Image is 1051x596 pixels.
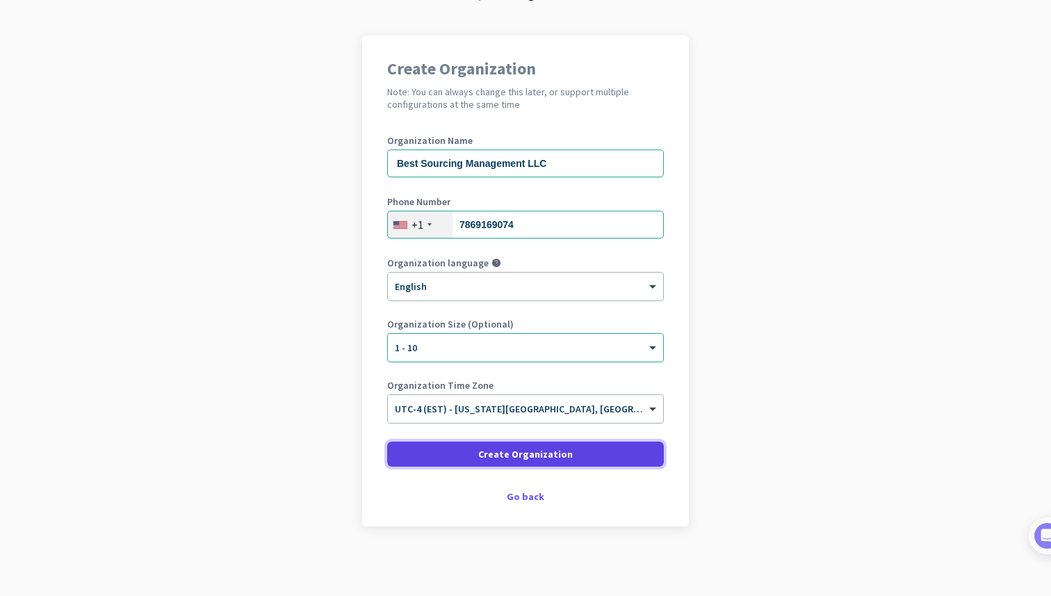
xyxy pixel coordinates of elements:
[387,197,664,207] label: Phone Number
[387,150,664,177] input: What is the name of your organization?
[387,380,664,390] label: Organization Time Zone
[491,258,501,268] i: help
[387,86,664,111] h2: Note: You can always change this later, or support multiple configurations at the same time
[387,492,664,501] div: Go back
[387,319,664,329] label: Organization Size (Optional)
[387,211,664,239] input: 201-555-0123
[387,61,664,77] h1: Create Organization
[387,258,489,268] label: Organization language
[412,218,423,232] div: +1
[478,447,573,461] span: Create Organization
[387,136,664,145] label: Organization Name
[387,442,664,467] button: Create Organization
